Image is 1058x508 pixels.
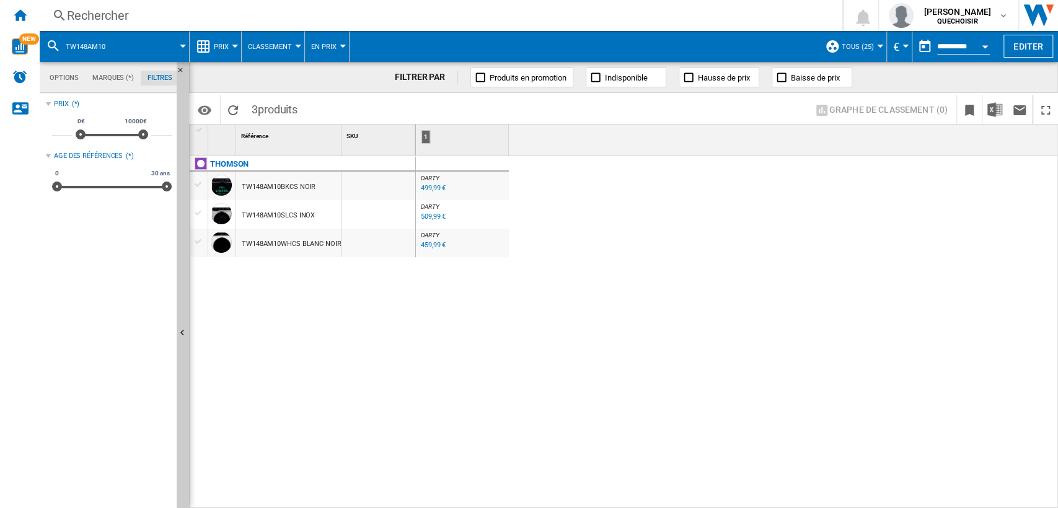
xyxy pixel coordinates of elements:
span: TOUS (25) [842,43,874,51]
button: Recharger [221,95,245,124]
button: Masquer [177,62,192,84]
button: Plein écran [1033,95,1058,124]
span: 0€ [76,116,87,126]
button: € [893,31,906,62]
button: Indisponible [586,68,666,87]
md-menu: Currency [887,31,912,62]
span: SKU [346,133,358,139]
div: SKU Sort None [344,125,415,144]
img: wise-card.svg [12,38,28,55]
button: Open calendar [974,33,996,56]
button: Baisse de prix [772,68,852,87]
b: QUECHOISIR [937,17,977,25]
img: excel-24x24.png [987,102,1002,117]
span: 3 [245,95,304,121]
span: Prix [214,43,229,51]
div: Sélectionnez 1 à 3 sites en cliquant sur les cellules afin d'afficher un graphe de classement [806,95,957,125]
div: TW148AM10BKCS NOIR [242,173,315,201]
button: Graphe de classement (0) [811,99,951,121]
div: Mise à jour : jeudi 2 octobre 2025 18:28 [419,211,446,223]
div: Prix [54,99,69,109]
div: Sort None [344,125,415,144]
span: DARTY [421,203,439,210]
div: Prix [196,31,235,62]
span: 30 ans [149,169,171,178]
button: Prix [214,31,235,62]
span: En Prix [311,43,337,51]
div: Mise à jour : jeudi 2 octobre 2025 17:51 [419,182,446,195]
span: 10000€ [123,116,148,126]
span: Hausse de prix [698,73,750,82]
div: Sort None [211,125,236,144]
div: FILTRER PAR [395,71,458,84]
md-tab-item: Filtres [141,71,179,85]
span: NEW [19,33,39,45]
div: TW148AM10SLCS INOX [242,201,315,230]
div: Référence Sort None [239,125,341,144]
div: 1 [418,125,509,155]
div: Cliquez pour filtrer sur cette marque [210,157,249,172]
span: DARTY [421,232,439,239]
button: Options [192,99,217,121]
span: 0 [53,169,61,178]
div: Rechercher [67,7,810,24]
span: € [893,40,899,53]
button: Editer [1003,35,1053,58]
div: 1 [421,130,430,144]
span: Produits en promotion [490,73,566,82]
div: Sort None [239,125,341,144]
button: Télécharger au format Excel [982,95,1007,124]
button: TW148AM10 [66,31,118,62]
img: alerts-logo.svg [12,69,27,84]
md-tab-item: Marques (*) [86,71,141,85]
div: DARTY 509,99 € [418,203,506,232]
button: Hausse de prix [679,68,759,87]
button: En Prix [311,31,343,62]
div: TW148AM10 [46,31,183,62]
button: Créer un favoris [957,95,982,124]
div: TW148AM10WHCS BLANC NOIR [242,230,342,258]
div: DARTY 459,99 € [418,232,506,260]
div: 509,99 € [421,212,446,221]
div: DARTY 499,99 € [418,175,506,203]
span: Classement [248,43,292,51]
button: TOUS (25) [842,31,880,62]
span: DARTY [421,175,439,182]
div: TOUS (25) [825,31,880,62]
span: TW148AM10 [66,43,105,51]
div: Mise à jour : jeudi 2 octobre 2025 16:33 [419,239,446,252]
button: Classement [248,31,298,62]
span: [PERSON_NAME] [924,6,991,18]
button: Envoyer ce rapport par email [1007,95,1032,124]
span: Référence [241,133,268,139]
button: Produits en promotion [470,68,573,87]
span: Baisse de prix [791,73,840,82]
div: 499,99 € [421,184,446,192]
md-tab-item: Options [43,71,86,85]
div: Age des références [54,151,123,161]
span: produits [258,103,298,116]
div: 459,99 € [421,241,446,249]
span: Indisponible [605,73,648,82]
img: profile.jpg [889,3,914,28]
button: md-calendar [912,34,937,59]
